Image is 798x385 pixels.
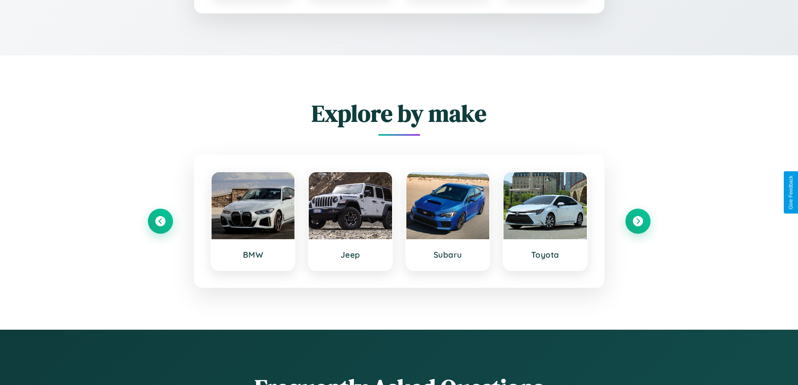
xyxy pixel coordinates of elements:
[512,250,578,260] h3: Toyota
[788,176,794,209] div: Give Feedback
[220,250,287,260] h3: BMW
[317,250,384,260] h3: Jeep
[148,97,651,129] h2: Explore by make
[415,250,481,260] h3: Subaru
